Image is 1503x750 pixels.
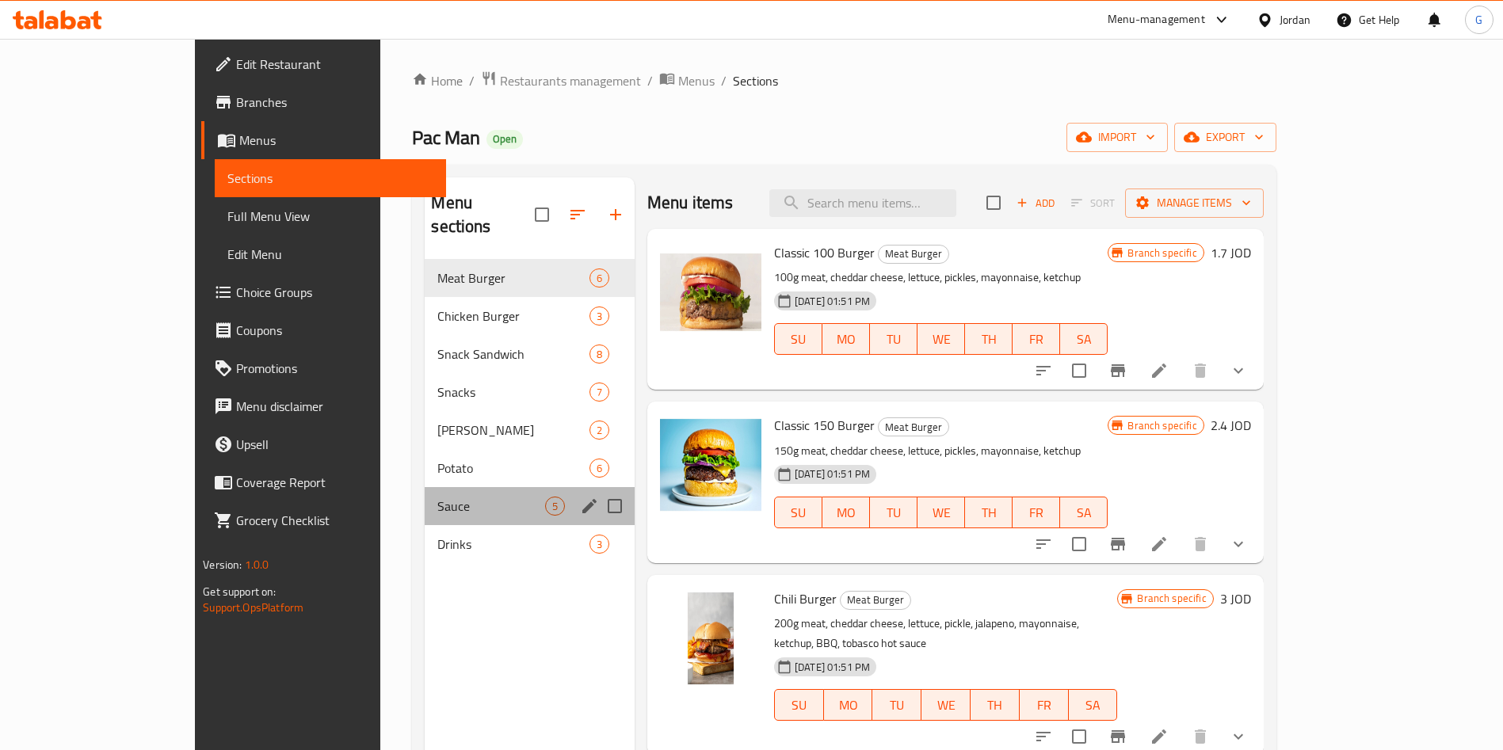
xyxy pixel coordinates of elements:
button: MO [822,323,870,355]
h6: 3 JOD [1220,588,1251,610]
span: 1.0.0 [245,554,269,575]
li: / [721,71,727,90]
svg: Show Choices [1229,535,1248,554]
div: items [589,345,609,364]
p: 100g meat, cheddar cheese, lettuce, pickles, mayonnaise, ketchup [774,268,1108,287]
span: Open [486,132,523,146]
button: import [1066,123,1168,152]
span: WE [928,694,964,717]
div: items [589,306,609,326]
span: Meat Burger [841,591,910,609]
h2: Menu sections [431,191,535,238]
span: TH [971,501,1006,524]
button: TH [971,689,1020,721]
span: Menus [239,131,433,150]
span: Edit Menu [227,245,433,264]
div: Meat Burger6 [425,259,635,297]
a: Edit menu item [1150,727,1169,746]
span: Choice Groups [236,283,433,302]
span: Snack Sandwich [437,345,589,364]
a: Restaurants management [481,70,641,91]
span: Select section [977,186,1010,219]
button: TU [872,689,921,721]
a: Grocery Checklist [201,501,446,539]
h6: 2.4 JOD [1211,414,1251,436]
div: Saj Shawerma [437,421,589,440]
div: Meat Burger [840,591,911,610]
a: Upsell [201,425,446,463]
span: 3 [590,537,608,552]
span: 5 [546,499,564,514]
span: [DATE] 01:51 PM [788,466,876,482]
button: SA [1069,689,1118,721]
h6: 1.7 JOD [1211,242,1251,264]
nav: breadcrumb [412,70,1276,91]
div: Potato6 [425,449,635,487]
span: SU [781,501,816,524]
span: Coupons [236,321,433,340]
div: Chicken Burger3 [425,297,635,335]
a: Coverage Report [201,463,446,501]
a: Promotions [201,349,446,387]
button: Add [1010,191,1061,215]
span: Edit Restaurant [236,55,433,74]
button: SU [774,689,824,721]
a: Support.OpsPlatform [203,597,303,618]
a: Full Menu View [215,197,446,235]
button: MO [822,497,870,528]
button: TH [965,323,1013,355]
button: SA [1060,497,1108,528]
div: Menu-management [1108,10,1205,29]
button: WE [917,497,965,528]
button: Branch-specific-item [1099,352,1137,390]
span: TH [977,694,1013,717]
span: Potato [437,459,589,478]
span: Upsell [236,435,433,454]
a: Sections [215,159,446,197]
button: sort-choices [1024,352,1062,390]
a: Edit menu item [1150,535,1169,554]
button: TU [870,497,917,528]
span: [PERSON_NAME] [437,421,589,440]
button: MO [824,689,873,721]
a: Coupons [201,311,446,349]
button: Branch-specific-item [1099,525,1137,563]
span: Classic 100 Burger [774,241,875,265]
span: Meat Burger [879,418,948,436]
button: FR [1013,323,1060,355]
div: Meat Burger [437,268,589,287]
p: 200g meat, cheddar cheese, lettuce, pickle, jalapeno, mayonnaise, ketchup, BBQ, tobasco hot sauce [774,614,1117,653]
div: items [589,268,609,287]
div: Chicken Burger [437,306,589,326]
a: Menus [201,121,446,159]
span: Grocery Checklist [236,511,433,530]
span: FR [1026,694,1062,717]
span: WE [924,328,959,351]
span: Branch specific [1121,418,1203,433]
div: Open [486,130,523,149]
span: import [1079,128,1155,147]
img: Chili Burger [660,588,761,689]
span: Drinks [437,535,589,554]
div: Snack Sandwich8 [425,335,635,373]
span: Sections [227,169,433,188]
span: [DATE] 01:51 PM [788,660,876,675]
button: show more [1219,525,1257,563]
input: search [769,189,956,217]
li: / [647,71,653,90]
span: G [1475,11,1482,29]
span: SU [781,694,818,717]
div: Drinks3 [425,525,635,563]
span: Promotions [236,359,433,378]
span: Snacks [437,383,589,402]
span: Select all sections [525,198,559,231]
button: TU [870,323,917,355]
span: Version: [203,554,242,575]
button: edit [578,494,601,518]
span: Sauce [437,497,544,516]
span: Add [1014,194,1057,212]
button: WE [917,323,965,355]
